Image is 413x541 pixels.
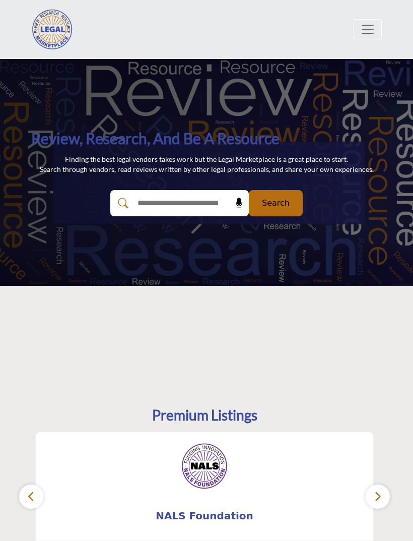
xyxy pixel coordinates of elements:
p: Finding the best legal vendors takes work but the Legal Marketplace is a great place to start. [40,154,374,164]
img: Site Logo [31,9,79,49]
span: NALS Foundation [51,508,358,523]
button: Toggle navigation [354,19,382,39]
p: Search through vendors, read reviews written by other legal professionals, and share your own exp... [40,164,374,174]
img: NALS Foundation [179,442,230,493]
h2: Premium Listings [152,407,257,424]
a: NALS Foundation [36,501,373,531]
h1: Review, Research, and be a Resource [31,129,382,148]
button: Search [249,190,303,216]
b: NALS Foundation [51,501,358,531]
span: Search [262,197,290,209]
